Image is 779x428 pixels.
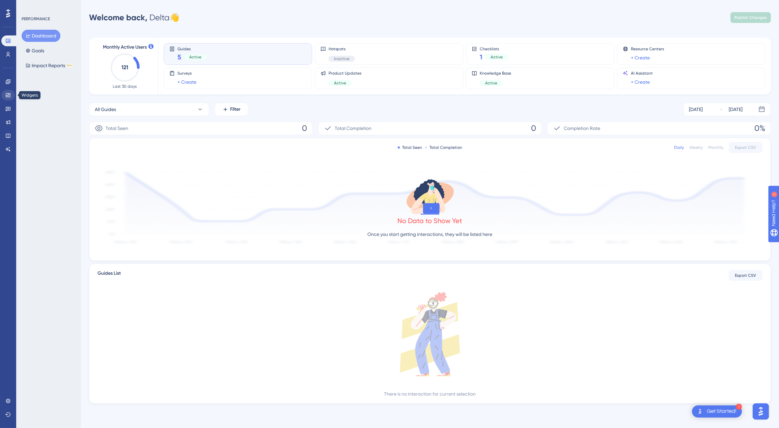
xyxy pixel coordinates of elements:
div: Open Get Started! checklist, remaining modules: 1 [692,405,742,418]
div: There is no interaction for current selection [384,390,476,398]
span: Knowledge Base [480,71,511,76]
div: Total Completion [425,145,463,150]
span: Export CSV [735,145,756,150]
div: No Data to Show Yet [398,216,463,225]
span: Publish Changes [734,15,767,20]
p: Once you start getting interactions, they will be listed here [368,230,493,238]
button: All Guides [89,103,209,116]
div: 1 [47,3,49,9]
text: 121 [121,64,128,71]
span: Hotspots [329,46,355,52]
button: Impact ReportsBETA [22,59,77,72]
button: Goals [22,45,48,57]
span: Guides [177,46,207,51]
span: Surveys [177,71,196,76]
span: Need Help? [16,2,42,10]
a: + Create [177,78,196,86]
button: Export CSV [729,142,762,153]
iframe: UserGuiding AI Assistant Launcher [751,401,771,422]
span: Resource Centers [631,46,664,52]
button: Publish Changes [730,12,771,23]
img: launcher-image-alternative-text [696,407,704,416]
div: 1 [736,404,742,410]
span: Active [334,80,346,86]
span: 5 [177,52,181,62]
span: Inactive [334,56,350,61]
span: 0 [531,123,536,134]
div: BETA [66,64,73,67]
div: Total Seen [398,145,422,150]
span: Last 30 days [113,84,137,89]
span: Total Seen [106,124,128,132]
button: Dashboard [22,30,60,42]
a: + Create [631,54,650,62]
button: Filter [215,103,248,116]
span: Active [485,80,497,86]
span: Total Completion [335,124,371,132]
span: Product Updates [329,71,361,76]
span: 1 [480,52,482,62]
span: Filter [230,105,241,113]
span: AI Assistant [631,71,653,76]
div: Delta 👋 [89,12,179,23]
span: Welcome back, [89,12,147,22]
span: Guides List [98,269,121,282]
button: Export CSV [729,270,762,281]
span: Active [189,54,201,60]
a: + Create [631,78,650,86]
span: 0 [302,123,307,134]
div: Weekly [689,145,703,150]
span: Checklists [480,46,508,51]
span: Active [491,54,503,60]
span: Completion Rate [564,124,600,132]
div: PERFORMANCE [22,16,50,22]
div: [DATE] [729,105,743,113]
div: Monthly [708,145,723,150]
div: Get Started! [707,408,736,415]
span: 0% [754,123,765,134]
div: Daily [674,145,684,150]
span: All Guides [95,105,116,113]
span: Monthly Active Users [103,43,147,51]
div: [DATE] [689,105,703,113]
span: Export CSV [735,273,756,278]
